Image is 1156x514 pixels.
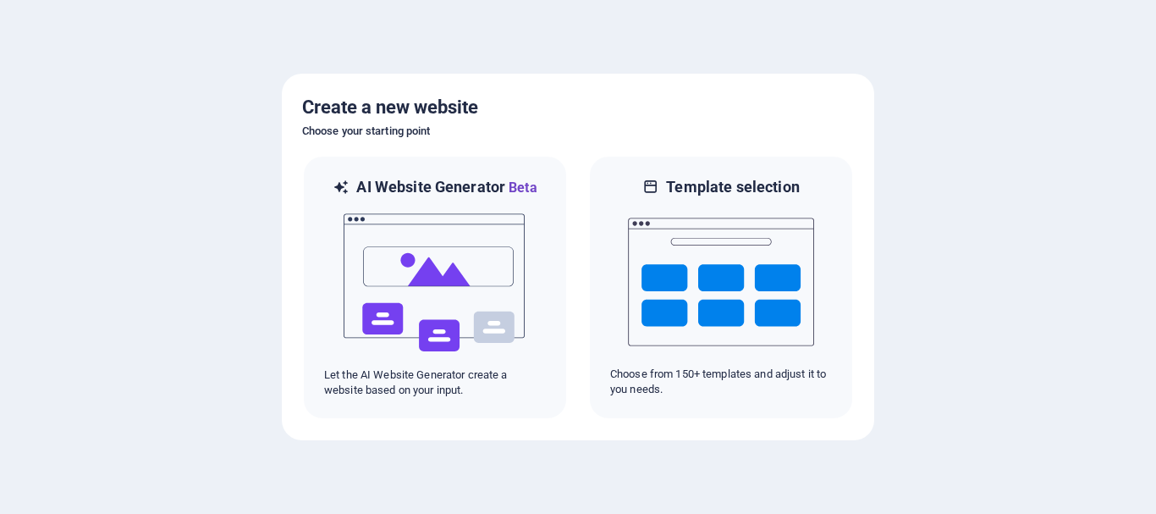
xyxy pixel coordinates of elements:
[324,368,546,398] p: Let the AI Website Generator create a website based on your input.
[356,177,537,198] h6: AI Website Generator
[342,198,528,368] img: ai
[505,180,537,196] span: Beta
[588,155,854,420] div: Template selectionChoose from 150+ templates and adjust it to you needs.
[302,121,854,141] h6: Choose your starting point
[302,155,568,420] div: AI Website GeneratorBetaaiLet the AI Website Generator create a website based on your input.
[302,94,854,121] h5: Create a new website
[666,177,799,197] h6: Template selection
[610,367,832,397] p: Choose from 150+ templates and adjust it to you needs.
